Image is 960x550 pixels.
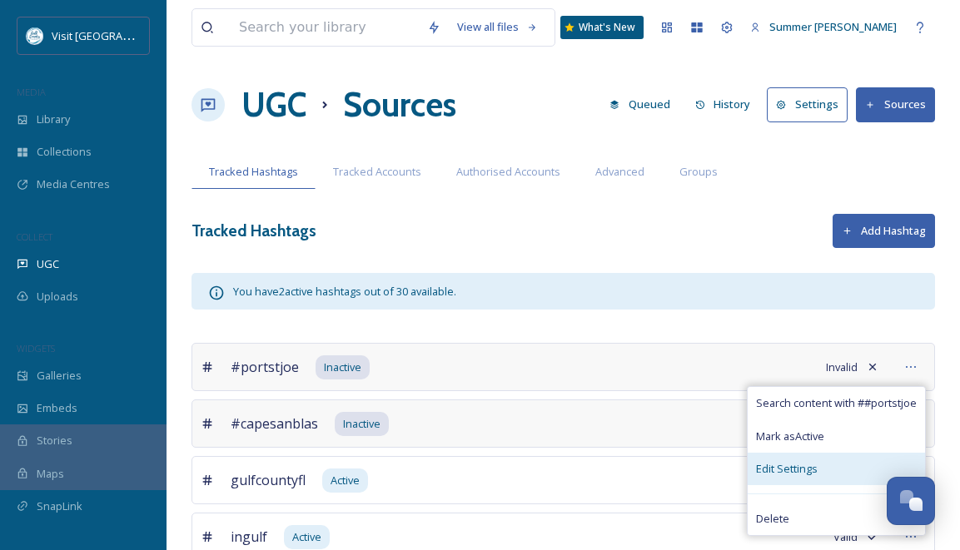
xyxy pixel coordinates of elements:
[192,219,316,243] h3: Tracked Hashtags
[37,111,70,127] span: Library
[343,416,381,432] span: Inactive
[231,414,318,434] span: #capesanblas
[767,87,856,121] a: Settings
[233,284,456,299] span: You have 2 active hashtags out of 30 available.
[756,511,789,527] span: Delete
[37,256,59,272] span: UGC
[37,144,92,160] span: Collections
[17,86,46,98] span: MEDIA
[449,11,546,43] a: View all files
[331,473,360,488] span: Active
[456,164,560,180] span: Authorised Accounts
[17,342,55,354] span: WIDGETS
[601,88,687,121] a: Queued
[756,461,818,477] span: Edit Settings
[241,80,306,130] a: UGC
[687,88,759,121] button: History
[231,9,419,46] input: Search your library
[231,527,267,547] span: ingulf
[209,164,298,180] span: Tracked Hashtags
[324,359,361,375] span: Inactive
[742,11,905,43] a: Summer [PERSON_NAME]
[37,466,64,482] span: Maps
[767,87,848,121] button: Settings
[687,88,768,121] a: History
[17,230,52,243] span: COLLECT
[560,16,644,39] a: What's New
[37,368,82,384] span: Galleries
[333,164,421,180] span: Tracked Accounts
[679,164,718,180] span: Groups
[37,400,77,416] span: Embeds
[37,433,72,448] span: Stories
[37,289,78,305] span: Uploads
[769,19,897,34] span: Summer [PERSON_NAME]
[37,498,82,514] span: SnapLink
[601,88,679,121] button: Queued
[756,395,917,411] span: Search content with # #portstjoe
[37,176,110,192] span: Media Centres
[231,357,299,377] span: #portstjoe
[595,164,644,180] span: Advanced
[826,359,858,375] span: Invalid
[52,27,181,43] span: Visit [GEOGRAPHIC_DATA]
[343,80,456,130] h1: Sources
[27,27,43,44] img: download%20%282%29.png
[292,529,321,545] span: Active
[887,477,935,525] button: Open Chat
[833,214,935,248] button: Add Hashtag
[231,470,306,490] span: gulfcountyfl
[856,87,935,121] button: Sources
[756,429,824,444] span: Mark as Active
[833,529,858,545] span: Valid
